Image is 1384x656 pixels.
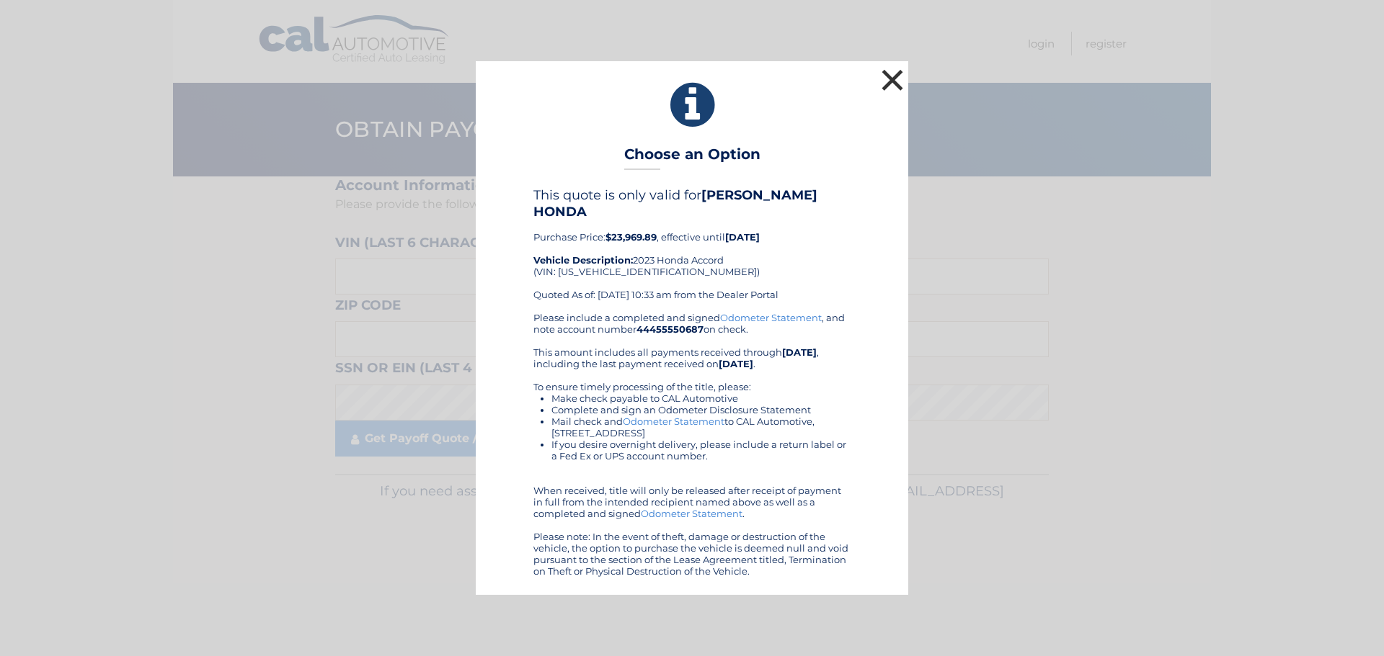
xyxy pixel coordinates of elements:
a: Odometer Statement [623,415,724,427]
b: [DATE] [725,231,760,243]
li: Make check payable to CAL Automotive [551,392,851,404]
b: [DATE] [782,346,817,358]
b: [DATE] [719,358,753,369]
h4: This quote is only valid for [533,187,851,219]
li: Complete and sign an Odometer Disclosure Statement [551,404,851,415]
strong: Vehicle Description: [533,254,633,266]
b: 44455550687 [636,323,704,335]
button: × [878,66,907,94]
li: Mail check and to CAL Automotive, [STREET_ADDRESS] [551,415,851,439]
b: [PERSON_NAME] HONDA [533,187,817,219]
li: If you desire overnight delivery, please include a return label or a Fed Ex or UPS account number. [551,439,851,462]
h3: Choose an Option [624,145,760,171]
div: Purchase Price: , effective until 2023 Honda Accord (VIN: [US_VEHICLE_IDENTIFICATION_NUMBER]) Quo... [533,187,851,311]
a: Odometer Statement [720,312,822,323]
b: $23,969.89 [605,231,657,243]
a: Odometer Statement [641,508,742,519]
div: Please include a completed and signed , and note account number on check. This amount includes al... [533,312,851,577]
